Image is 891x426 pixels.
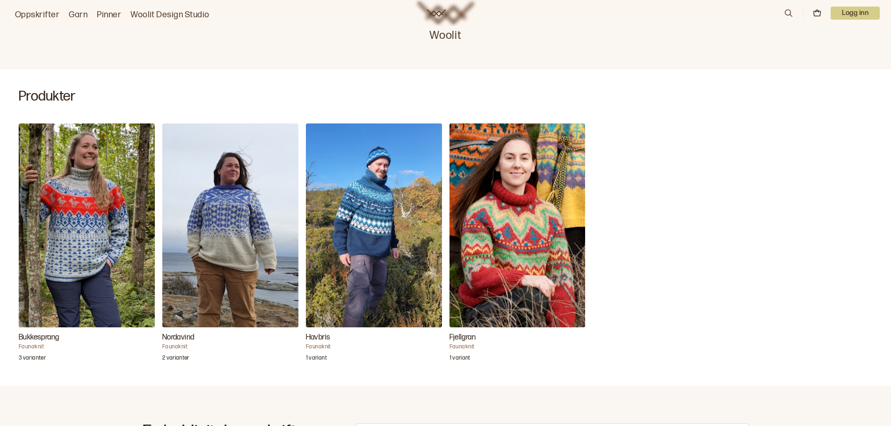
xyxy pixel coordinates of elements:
a: Havbris [306,123,442,367]
h3: Nordavind [162,332,298,343]
h3: Fjellgran [449,332,586,343]
h4: Faunaknit [162,343,298,351]
p: 1 variant [306,354,327,364]
p: Logg inn [831,7,880,20]
h3: Bukkesprang [19,332,155,343]
a: Pinner [97,8,121,22]
p: 2 varianter [162,354,189,364]
h4: Faunaknit [449,343,586,351]
img: FaunaknitBukkesprang [19,123,155,327]
img: FaunaknitNordavind [162,123,298,327]
h4: Faunaknit [306,343,442,351]
a: Bukkesprang [19,123,155,367]
p: Woolit [418,24,474,43]
img: FaunaknitFjellgran [449,123,586,327]
h4: Faunaknit [19,343,155,351]
h3: Havbris [306,332,442,343]
a: Woolit [427,9,446,17]
a: Nordavind [162,123,298,367]
a: Garn [69,8,87,22]
button: User dropdown [831,7,880,20]
img: FaunaknitHavbris [306,123,442,327]
a: Fjellgran [449,123,586,367]
a: Oppskrifter [15,8,59,22]
a: Woolit Design Studio [130,8,210,22]
p: 1 variant [449,354,471,364]
p: 3 varianter [19,354,46,364]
